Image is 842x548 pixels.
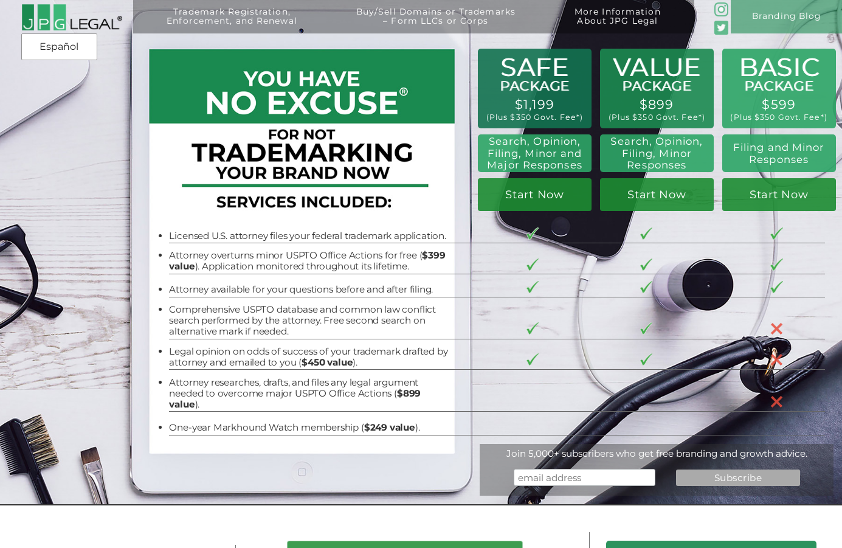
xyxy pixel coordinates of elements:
[169,284,453,295] li: Attorney available for your questions before and after filing.
[526,227,539,240] img: checkmark-border-3.png
[770,258,783,271] img: checkmark-border-3.png
[770,353,783,366] img: X-30-3.png
[169,231,453,241] li: Licensed U.S. attorney files your federal trademark application.
[722,178,836,212] a: Start Now
[169,249,445,272] b: $399 value
[364,421,415,433] b: $249 value
[714,21,728,35] img: Twitter_Social_Icon_Rounded_Square_Color-mid-green3-90.png
[25,36,94,58] a: Español
[169,346,453,368] li: Legal opinion on odds of success of your trademark drafted by attorney and emailed to you ( ).
[483,136,586,171] h2: Search, Opinion, Filing, Minor and Major Responses
[607,136,707,171] h2: Search, Opinion, Filing, Minor Responses
[169,250,453,272] li: Attorney overturns minor USPTO Office Actions for free ( ). Application monitored throughout its ...
[770,322,783,335] img: X-30-3.png
[526,258,539,271] img: checkmark-border-3.png
[480,448,833,459] div: Join 5,000+ subscribers who get free branding and growth advice.
[169,387,421,410] b: $899 value
[478,178,592,212] a: Start Now
[729,142,829,165] h2: Filing and Minor Responses
[676,470,800,487] input: Subscribe
[526,281,539,293] img: checkmark-border-3.png
[169,422,453,433] li: One-year Markhound Watch membership ( ).
[640,227,653,240] img: checkmark-border-3.png
[514,469,655,486] input: email address
[600,178,714,212] a: Start Now
[640,281,653,293] img: checkmark-border-3.png
[169,304,453,337] li: Comprehensive USPTO database and common law conflict search performed by the attorney. Free secon...
[714,2,728,16] img: glyph-logo_May2016-green3-90.png
[640,322,653,335] img: checkmark-border-3.png
[331,7,540,41] a: Buy/Sell Domains or Trademarks– Form LLCs or Corps
[770,395,783,408] img: X-30-3.png
[302,356,353,368] b: $450 value
[526,322,539,335] img: checkmark-border-3.png
[770,281,783,293] img: checkmark-border-3.png
[526,353,539,366] img: checkmark-border-3.png
[640,353,653,366] img: checkmark-border-3.png
[142,7,323,41] a: Trademark Registration,Enforcement, and Renewal
[770,227,783,240] img: checkmark-border-3.png
[549,7,686,41] a: More InformationAbout JPG Legal
[169,377,453,410] li: Attorney researches, drafts, and files any legal argument needed to overcome major USPTO Office A...
[640,258,653,271] img: checkmark-border-3.png
[21,4,122,31] img: 2016-logo-black-letters-3-r.png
